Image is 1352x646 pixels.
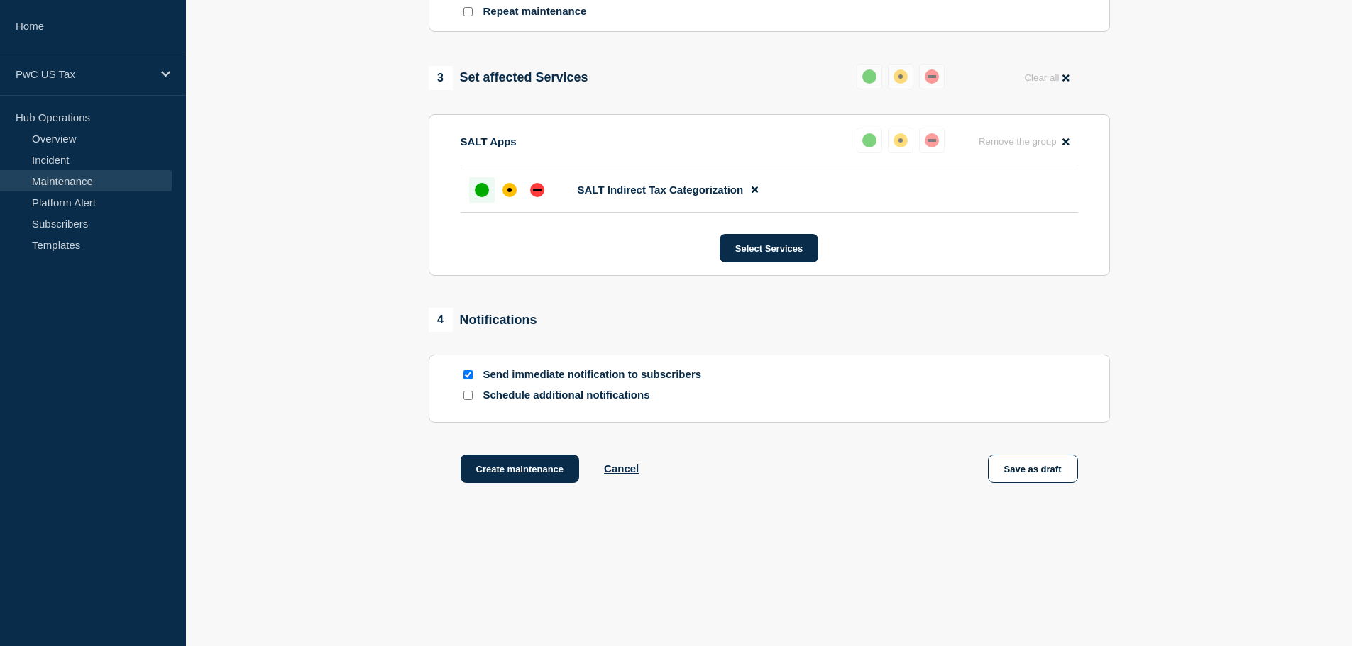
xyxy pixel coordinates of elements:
[502,183,517,197] div: affected
[429,66,453,90] span: 3
[894,133,908,147] div: affected
[463,391,473,400] input: Schedule additional notifications
[461,135,517,147] p: SALT Apps
[919,128,945,153] button: down
[888,64,913,89] button: affected
[483,5,587,18] p: Repeat maintenance
[429,308,453,332] span: 4
[604,462,639,474] button: Cancel
[857,128,882,153] button: up
[461,455,580,483] button: Create maintenance
[888,128,913,153] button: affected
[862,133,876,147] div: up
[919,64,945,89] button: down
[483,368,710,382] p: Send immediate notification to subscribers
[970,128,1078,155] button: Remove the group
[16,68,152,80] p: PwC US Tax
[463,7,473,16] input: Repeat maintenance
[925,133,939,147] div: down
[988,455,1078,483] button: Save as draft
[429,66,588,90] div: Set affected Services
[530,183,544,197] div: down
[720,234,818,262] button: Select Services
[1016,64,1077,91] button: Clear all
[475,183,489,197] div: up
[979,136,1057,147] span: Remove the group
[463,370,473,379] input: Send immediate notification to subscribers
[483,389,710,402] p: Schedule additional notifications
[925,69,939,84] div: down
[429,308,537,332] div: Notifications
[857,64,882,89] button: up
[862,69,876,84] div: up
[894,69,908,84] div: affected
[578,184,744,196] span: SALT Indirect Tax Categorization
